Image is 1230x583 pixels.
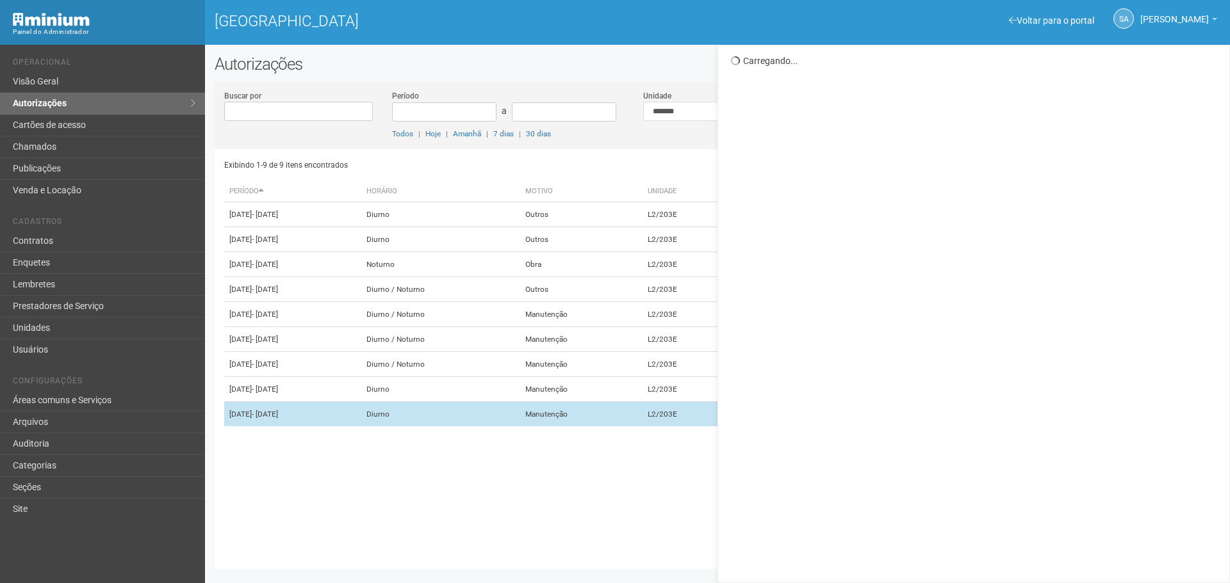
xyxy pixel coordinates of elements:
[224,90,261,102] label: Buscar por
[526,129,551,138] a: 30 dias
[520,202,642,227] td: Outros
[252,360,278,369] span: - [DATE]
[361,352,520,377] td: Diurno / Noturno
[252,260,278,269] span: - [DATE]
[215,13,708,29] h1: [GEOGRAPHIC_DATA]
[224,327,361,352] td: [DATE]
[13,376,195,390] li: Configurações
[252,210,278,219] span: - [DATE]
[224,277,361,302] td: [DATE]
[361,302,520,327] td: Diurno / Noturno
[252,410,278,419] span: - [DATE]
[486,129,488,138] span: |
[13,58,195,71] li: Operacional
[13,217,195,230] li: Cadastros
[643,402,735,427] td: L2/203E
[520,252,642,277] td: Obra
[643,202,735,227] td: L2/203E
[502,106,507,116] span: a
[520,377,642,402] td: Manutenção
[224,181,361,202] th: Período
[643,352,735,377] td: L2/203E
[361,202,520,227] td: Diurno
[13,26,195,38] div: Painel do Administrador
[361,377,520,402] td: Diurno
[520,302,642,327] td: Manutenção
[224,156,714,175] div: Exibindo 1-9 de 9 itens encontrados
[643,227,735,252] td: L2/203E
[520,352,642,377] td: Manutenção
[252,335,278,344] span: - [DATE]
[224,302,361,327] td: [DATE]
[1140,16,1217,26] a: [PERSON_NAME]
[520,402,642,427] td: Manutenção
[392,129,413,138] a: Todos
[520,277,642,302] td: Outros
[1113,8,1134,29] a: SA
[252,235,278,244] span: - [DATE]
[224,227,361,252] td: [DATE]
[643,90,671,102] label: Unidade
[453,129,481,138] a: Amanhã
[520,227,642,252] td: Outros
[1140,2,1209,24] span: Silvio Anjos
[361,327,520,352] td: Diurno / Noturno
[643,277,735,302] td: L2/203E
[520,327,642,352] td: Manutenção
[392,90,419,102] label: Período
[493,129,514,138] a: 7 dias
[361,252,520,277] td: Noturno
[1009,15,1094,26] a: Voltar para o portal
[361,227,520,252] td: Diurno
[519,129,521,138] span: |
[643,327,735,352] td: L2/203E
[643,377,735,402] td: L2/203E
[643,252,735,277] td: L2/203E
[224,402,361,427] td: [DATE]
[252,285,278,294] span: - [DATE]
[361,277,520,302] td: Diurno / Noturno
[224,352,361,377] td: [DATE]
[361,181,520,202] th: Horário
[425,129,441,138] a: Hoje
[13,13,90,26] img: Minium
[520,181,642,202] th: Motivo
[224,377,361,402] td: [DATE]
[252,310,278,319] span: - [DATE]
[215,54,1220,74] h2: Autorizações
[731,55,1220,67] div: Carregando...
[643,181,735,202] th: Unidade
[224,202,361,227] td: [DATE]
[643,302,735,327] td: L2/203E
[252,385,278,394] span: - [DATE]
[361,402,520,427] td: Diurno
[446,129,448,138] span: |
[418,129,420,138] span: |
[224,252,361,277] td: [DATE]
